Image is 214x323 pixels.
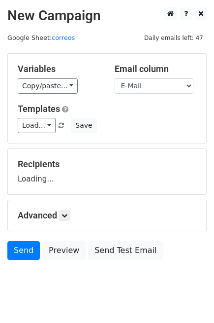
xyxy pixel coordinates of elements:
[42,241,86,260] a: Preview
[115,64,197,74] h5: Email column
[18,210,196,221] h5: Advanced
[7,7,207,24] h2: New Campaign
[7,241,40,260] a: Send
[18,159,196,170] h5: Recipients
[18,78,78,94] a: Copy/paste...
[18,159,196,184] div: Loading...
[18,104,60,114] a: Templates
[88,241,163,260] a: Send Test Email
[18,64,100,74] h5: Variables
[7,34,75,41] small: Google Sheet:
[141,34,207,41] a: Daily emails left: 47
[18,118,56,133] a: Load...
[71,118,96,133] button: Save
[52,34,75,41] a: correos
[141,33,207,43] span: Daily emails left: 47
